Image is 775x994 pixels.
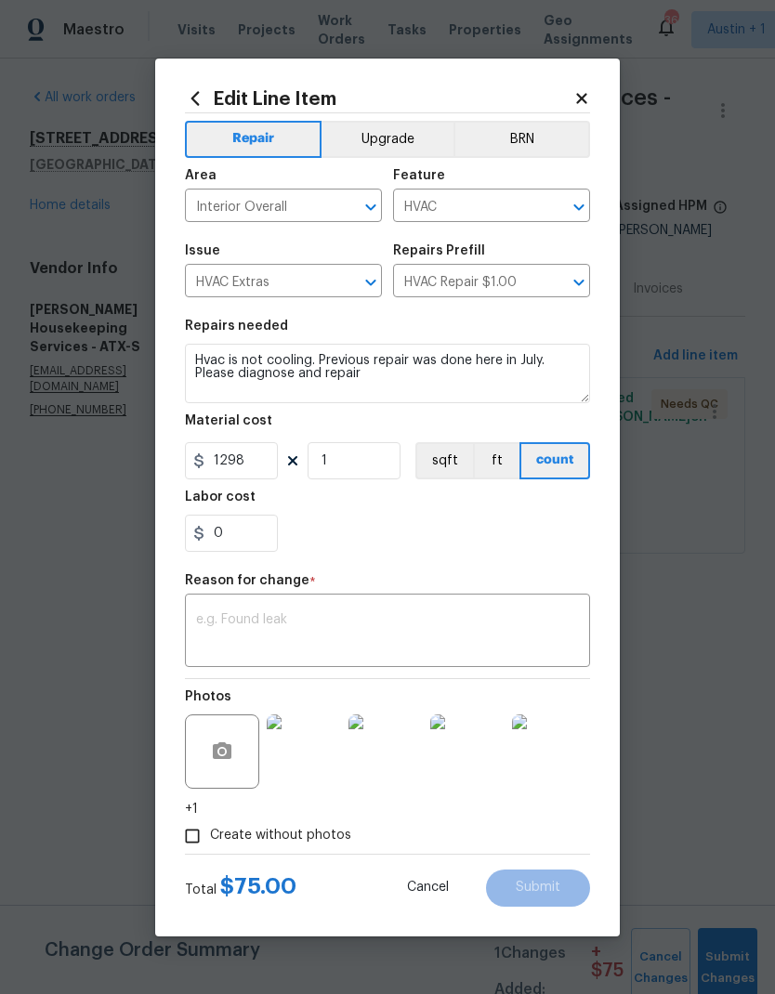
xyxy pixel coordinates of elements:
button: Open [566,194,592,220]
h5: Photos [185,690,231,703]
h5: Issue [185,244,220,257]
button: Submit [486,870,590,907]
h2: Edit Line Item [185,88,573,109]
h5: Repairs needed [185,320,288,333]
span: Submit [516,881,560,895]
h5: Feature [393,169,445,182]
button: count [519,442,590,479]
button: Cancel [377,870,479,907]
button: ft [473,442,519,479]
span: +1 [185,800,198,818]
button: Open [358,269,384,295]
textarea: Hvac is not cooling. Previous repair was done here in July. Please diagnose and repair [185,344,590,403]
button: BRN [453,121,590,158]
h5: Labor cost [185,490,256,504]
h5: Reason for change [185,574,309,587]
button: sqft [415,442,473,479]
button: Open [566,269,592,295]
span: $ 75.00 [220,875,296,897]
div: Total [185,877,296,899]
h5: Area [185,169,217,182]
h5: Material cost [185,414,272,427]
button: Open [358,194,384,220]
span: Create without photos [210,826,351,845]
span: Cancel [407,881,449,895]
button: Upgrade [322,121,454,158]
button: Repair [185,121,322,158]
h5: Repairs Prefill [393,244,485,257]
